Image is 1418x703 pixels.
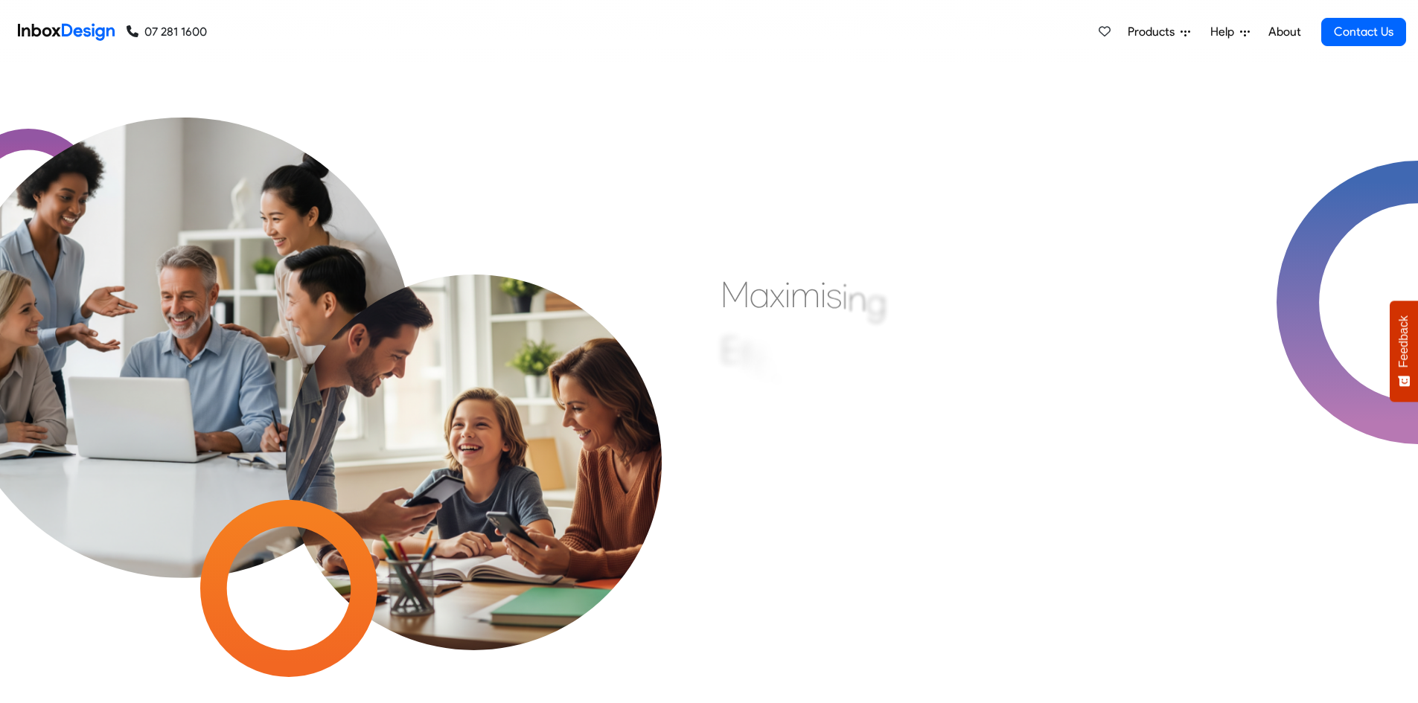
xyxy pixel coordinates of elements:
a: Help [1204,17,1256,47]
div: Maximising Efficient & Engagement, Connecting Schools, Families, and Students. [721,272,1082,495]
div: i [820,272,826,317]
div: g [866,280,887,324]
span: Help [1210,23,1240,41]
div: f [739,333,751,377]
div: m [791,272,820,317]
div: i [785,272,791,317]
div: M [721,272,750,317]
a: Products [1122,17,1196,47]
span: Feedback [1397,315,1411,367]
div: i [842,274,848,318]
button: Feedback - Show survey [1390,301,1418,402]
span: Products [1128,23,1181,41]
div: c [769,353,787,397]
div: s [826,273,842,318]
div: E [721,328,739,373]
a: About [1264,17,1305,47]
a: Contact Us [1321,18,1406,46]
div: a [750,272,770,317]
div: i [763,345,769,390]
a: 07 281 1600 [127,23,207,41]
div: f [751,338,763,383]
img: parents_with_child.png [239,181,709,650]
div: n [848,276,866,321]
div: x [770,272,785,317]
